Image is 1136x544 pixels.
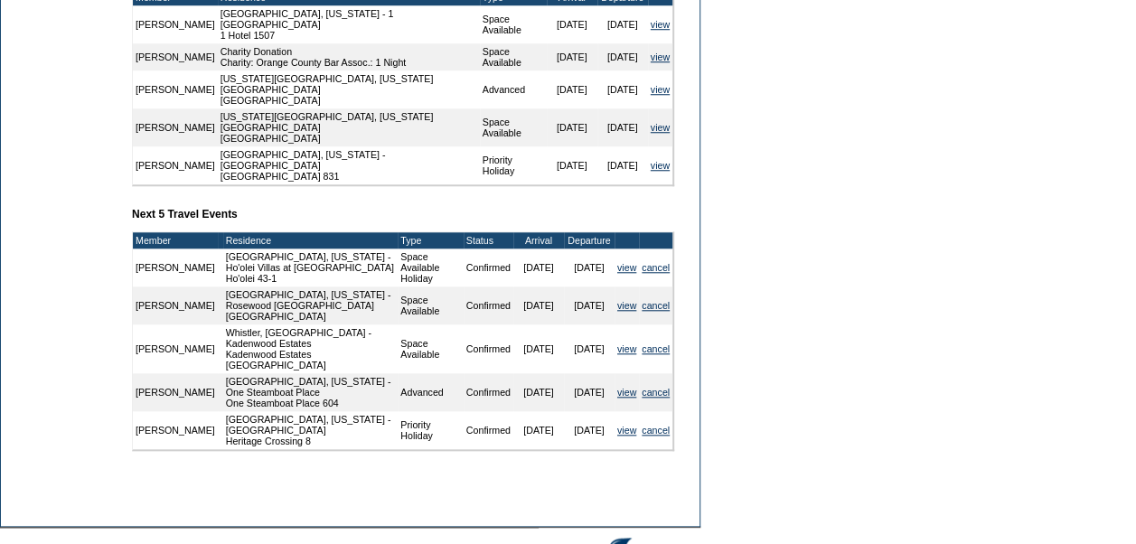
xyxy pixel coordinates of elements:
[398,411,463,449] td: Priority Holiday
[651,122,670,133] a: view
[480,146,547,184] td: Priority Holiday
[564,373,615,411] td: [DATE]
[223,324,399,373] td: Whistler, [GEOGRAPHIC_DATA] - Kadenwood Estates Kadenwood Estates [GEOGRAPHIC_DATA]
[651,52,670,62] a: view
[651,84,670,95] a: view
[564,286,615,324] td: [DATE]
[223,373,399,411] td: [GEOGRAPHIC_DATA], [US_STATE] - One Steamboat Place One Steamboat Place 604
[464,232,513,249] td: Status
[547,70,597,108] td: [DATE]
[547,43,597,70] td: [DATE]
[398,373,463,411] td: Advanced
[398,232,463,249] td: Type
[642,343,670,354] a: cancel
[617,262,636,273] a: view
[617,387,636,398] a: view
[133,146,218,184] td: [PERSON_NAME]
[480,43,547,70] td: Space Available
[564,232,615,249] td: Departure
[218,146,480,184] td: [GEOGRAPHIC_DATA], [US_STATE] - [GEOGRAPHIC_DATA] [GEOGRAPHIC_DATA] 831
[133,249,218,286] td: [PERSON_NAME]
[480,70,547,108] td: Advanced
[597,146,648,184] td: [DATE]
[513,324,564,373] td: [DATE]
[651,19,670,30] a: view
[464,249,513,286] td: Confirmed
[218,108,480,146] td: [US_STATE][GEOGRAPHIC_DATA], [US_STATE][GEOGRAPHIC_DATA] [GEOGRAPHIC_DATA]
[133,232,218,249] td: Member
[218,5,480,43] td: [GEOGRAPHIC_DATA], [US_STATE] - 1 [GEOGRAPHIC_DATA] 1 Hotel 1507
[547,5,597,43] td: [DATE]
[133,43,218,70] td: [PERSON_NAME]
[464,411,513,449] td: Confirmed
[513,249,564,286] td: [DATE]
[464,286,513,324] td: Confirmed
[218,70,480,108] td: [US_STATE][GEOGRAPHIC_DATA], [US_STATE][GEOGRAPHIC_DATA] [GEOGRAPHIC_DATA]
[223,286,399,324] td: [GEOGRAPHIC_DATA], [US_STATE] - Rosewood [GEOGRAPHIC_DATA] [GEOGRAPHIC_DATA]
[464,373,513,411] td: Confirmed
[597,108,648,146] td: [DATE]
[480,5,547,43] td: Space Available
[133,70,218,108] td: [PERSON_NAME]
[597,70,648,108] td: [DATE]
[617,343,636,354] a: view
[564,324,615,373] td: [DATE]
[642,387,670,398] a: cancel
[133,324,218,373] td: [PERSON_NAME]
[642,300,670,311] a: cancel
[513,286,564,324] td: [DATE]
[133,5,218,43] td: [PERSON_NAME]
[617,425,636,436] a: view
[398,286,463,324] td: Space Available
[597,5,648,43] td: [DATE]
[133,286,218,324] td: [PERSON_NAME]
[133,108,218,146] td: [PERSON_NAME]
[651,160,670,171] a: view
[547,146,597,184] td: [DATE]
[133,373,218,411] td: [PERSON_NAME]
[597,43,648,70] td: [DATE]
[398,324,463,373] td: Space Available
[480,108,547,146] td: Space Available
[133,411,218,449] td: [PERSON_NAME]
[564,411,615,449] td: [DATE]
[547,108,597,146] td: [DATE]
[617,300,636,311] a: view
[513,411,564,449] td: [DATE]
[223,249,399,286] td: [GEOGRAPHIC_DATA], [US_STATE] - Ho'olei Villas at [GEOGRAPHIC_DATA] Ho'olei 43-1
[218,43,480,70] td: Charity Donation Charity: Orange County Bar Assoc.: 1 Night
[464,324,513,373] td: Confirmed
[564,249,615,286] td: [DATE]
[223,411,399,449] td: [GEOGRAPHIC_DATA], [US_STATE] - [GEOGRAPHIC_DATA] Heritage Crossing 8
[132,208,238,220] b: Next 5 Travel Events
[398,249,463,286] td: Space Available Holiday
[223,232,399,249] td: Residence
[642,425,670,436] a: cancel
[513,232,564,249] td: Arrival
[642,262,670,273] a: cancel
[513,373,564,411] td: [DATE]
